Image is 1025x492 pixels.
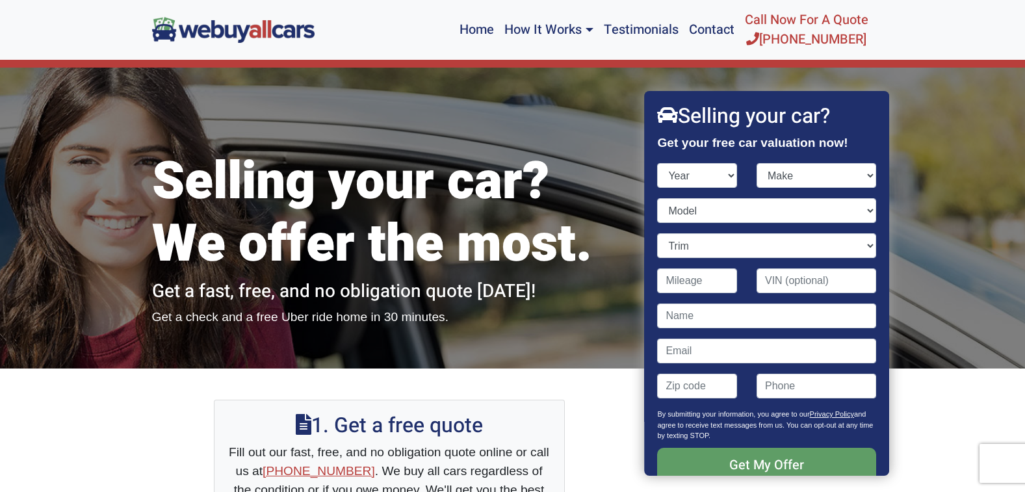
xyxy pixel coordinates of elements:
[152,17,315,42] img: We Buy All Cars in NJ logo
[740,5,874,55] a: Call Now For A Quote[PHONE_NUMBER]
[263,464,375,478] a: [PHONE_NUMBER]
[658,409,876,448] p: By submitting your information, you agree to our and agree to receive text messages from us. You ...
[499,5,598,55] a: How It Works
[757,374,876,398] input: Phone
[152,151,627,276] h1: Selling your car? We offer the most.
[658,339,876,363] input: Email
[658,374,738,398] input: Zip code
[658,104,876,129] h2: Selling your car?
[810,410,854,418] a: Privacy Policy
[757,268,876,293] input: VIN (optional)
[454,5,499,55] a: Home
[684,5,740,55] a: Contact
[599,5,684,55] a: Testimonials
[658,268,738,293] input: Mileage
[658,448,876,483] input: Get My Offer
[152,308,627,327] p: Get a check and a free Uber ride home in 30 minutes.
[658,304,876,328] input: Name
[658,136,848,149] strong: Get your free car valuation now!
[152,281,627,303] h2: Get a fast, free, and no obligation quote [DATE]!
[227,413,551,438] h2: 1. Get a free quote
